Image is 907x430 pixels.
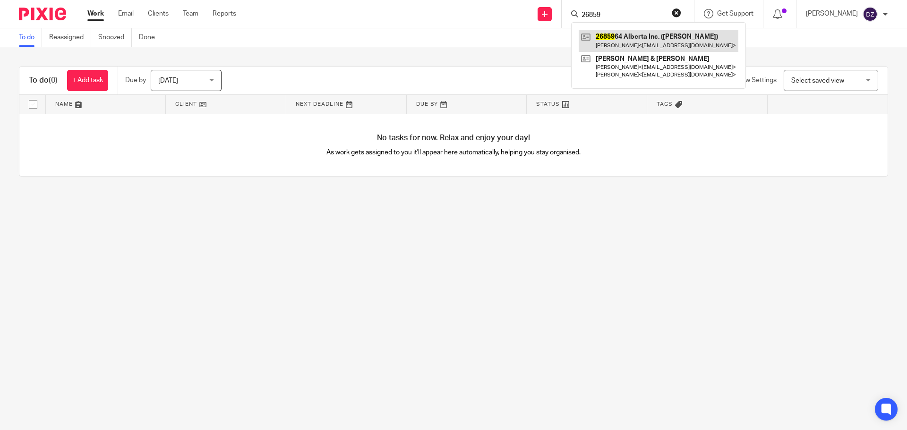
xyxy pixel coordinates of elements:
a: Reassigned [49,28,91,47]
span: Tags [657,101,673,107]
h4: No tasks for now. Relax and enjoy your day! [19,133,888,143]
a: Work [87,9,104,18]
p: As work gets assigned to you it'll appear here automatically, helping you stay organised. [237,148,671,157]
input: Search [581,11,666,20]
p: Due by [125,76,146,85]
a: Reports [213,9,236,18]
span: Select saved view [791,77,844,84]
a: Snoozed [98,28,132,47]
a: Team [183,9,198,18]
button: Clear [672,8,681,17]
span: (0) [49,76,58,84]
span: [DATE] [158,77,178,84]
a: Done [139,28,162,47]
a: + Add task [67,70,108,91]
p: [PERSON_NAME] [806,9,858,18]
h1: To do [29,76,58,85]
span: View Settings [736,77,777,84]
img: svg%3E [863,7,878,22]
a: Clients [148,9,169,18]
img: Pixie [19,8,66,20]
a: Email [118,9,134,18]
a: To do [19,28,42,47]
span: Get Support [717,10,753,17]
